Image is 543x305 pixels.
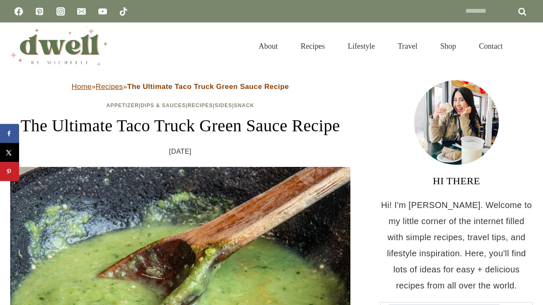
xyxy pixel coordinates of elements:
nav: Primary Navigation [247,31,514,61]
a: Sides [215,103,232,108]
a: Facebook [10,3,27,20]
time: [DATE] [169,145,192,158]
a: Contact [467,31,514,61]
a: Lifestyle [336,31,386,61]
img: DWELL by michelle [10,27,108,66]
h1: The Ultimate Taco Truck Green Sauce Recipe [10,113,350,139]
a: Recipes [188,103,213,108]
a: About [247,31,289,61]
span: » » [72,83,289,91]
a: TikTok [115,3,132,20]
h3: HI THERE [380,173,533,189]
a: YouTube [94,3,111,20]
a: Instagram [52,3,69,20]
a: Recipes [289,31,336,61]
a: Travel [386,31,429,61]
button: View Search Form [518,39,533,53]
a: Dips & Sauces [140,103,185,108]
span: | | | | [106,103,255,108]
a: Email [73,3,90,20]
a: Shop [429,31,467,61]
a: Snack [234,103,255,108]
a: Recipes [96,83,123,91]
a: Pinterest [31,3,48,20]
strong: The Ultimate Taco Truck Green Sauce Recipe [127,83,289,91]
a: Appetizer [106,103,139,108]
a: Home [72,83,92,91]
p: Hi! I'm [PERSON_NAME]. Welcome to my little corner of the internet filled with simple recipes, tr... [380,197,533,294]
